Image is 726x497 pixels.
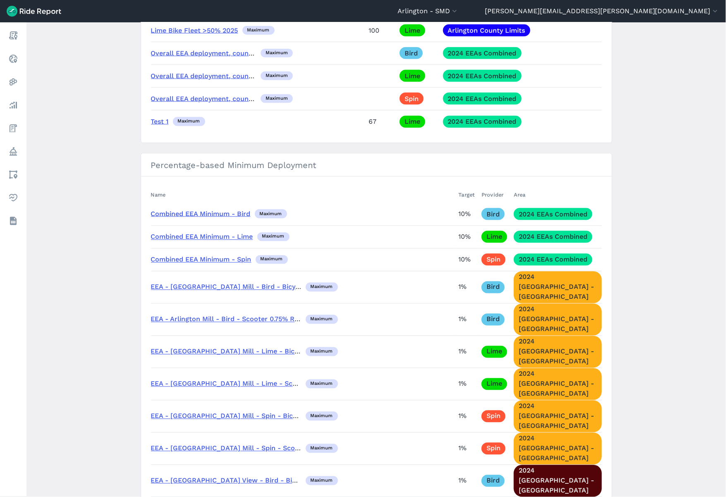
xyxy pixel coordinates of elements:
[306,315,338,324] div: maximum
[455,303,479,336] td: 1%
[455,336,479,368] td: 1%
[6,214,21,228] a: Datasets
[455,400,479,432] td: 1%
[443,47,522,59] a: 2024 EEAs Combined
[443,93,522,105] a: 2024 EEAs Combined
[400,24,425,36] a: Lime
[151,49,269,57] a: Overall EEA deployment, count, Bird
[6,144,21,159] a: Policy
[482,411,506,423] a: Spin
[514,401,602,432] a: 2024 [GEOGRAPHIC_DATA] - [GEOGRAPHIC_DATA]
[306,444,338,453] div: maximum
[261,94,293,103] div: maximum
[6,167,21,182] a: Areas
[482,208,505,220] a: Bird
[261,49,293,58] div: maximum
[482,443,506,455] a: Spin
[482,346,507,358] a: Lime
[6,74,21,89] a: Heatmaps
[478,187,510,203] th: Provider
[400,116,425,128] a: Lime
[455,187,479,203] th: Target
[6,121,21,136] a: Fees
[141,154,612,177] h3: Percentage-based Minimum Deployment
[455,432,479,465] td: 1%
[151,315,303,323] a: EEA - Arlington Mill - Bird - Scooter 0.75% Req
[306,347,338,356] div: maximum
[151,187,455,203] th: Name
[514,271,602,303] a: 2024 [GEOGRAPHIC_DATA] - [GEOGRAPHIC_DATA]
[400,70,425,82] a: Lime
[151,210,251,218] a: Combined EEA Minimum - Bird
[306,283,338,292] div: maximum
[455,203,479,226] td: 10%
[242,26,275,35] div: maximum
[151,26,238,34] a: Lime Bike Fleet >50% 2025
[510,187,602,203] th: Area
[514,465,602,497] a: 2024 [GEOGRAPHIC_DATA] - [GEOGRAPHIC_DATA]
[6,51,21,66] a: Realtime
[151,233,253,241] a: Combined EEA Minimum - Lime
[443,70,522,82] a: 2024 EEAs Combined
[514,368,602,400] a: 2024 [GEOGRAPHIC_DATA] - [GEOGRAPHIC_DATA]
[151,348,343,355] a: EEA - [GEOGRAPHIC_DATA] Mill - Lime - Bicycle 0.75% Req
[398,6,459,16] button: Arlington - SMD
[514,304,602,336] a: 2024 [GEOGRAPHIC_DATA] - [GEOGRAPHIC_DATA]
[514,254,592,266] a: 2024 EEAs Combined
[485,6,719,16] button: [PERSON_NAME][EMAIL_ADDRESS][PERSON_NAME][DOMAIN_NAME]
[6,28,21,43] a: Report
[151,412,341,420] a: EEA - [GEOGRAPHIC_DATA] Mill - Spin - Bicycle 0.75% Req
[151,380,345,388] a: EEA - [GEOGRAPHIC_DATA] Mill - Lime - Scooter 0.75% Req
[455,248,479,271] td: 10%
[7,6,61,17] img: Ride Report
[306,379,338,389] div: maximum
[257,233,290,242] div: maximum
[400,47,423,59] a: Bird
[6,190,21,205] a: Health
[151,444,344,452] a: EEA - [GEOGRAPHIC_DATA] Mill - Spin - Scooter 0.75% Req
[455,368,479,400] td: 1%
[366,110,396,133] td: 67
[261,72,293,81] div: maximum
[455,465,479,497] td: 1%
[482,475,505,487] a: Bird
[482,281,505,293] a: Bird
[366,19,396,42] td: 100
[514,336,602,368] a: 2024 [GEOGRAPHIC_DATA] - [GEOGRAPHIC_DATA]
[514,433,602,465] a: 2024 [GEOGRAPHIC_DATA] - [GEOGRAPHIC_DATA]
[443,24,530,36] a: Arlington County Limits
[455,226,479,248] td: 10%
[256,255,288,264] div: maximum
[306,476,338,485] div: maximum
[255,209,287,218] div: maximum
[455,271,479,303] td: 1%
[151,477,344,485] a: EEA - [GEOGRAPHIC_DATA] View - Bird - Bicycle 0.75% Req
[151,256,252,264] a: Combined EEA Minimum - Spin
[443,116,522,128] a: 2024 EEAs Combined
[151,283,340,291] a: EEA - [GEOGRAPHIC_DATA] Mill - Bird - Bicycle 0.75% Req
[151,72,271,80] a: Overall EEA deployment, count, Lime
[514,208,592,220] a: 2024 EEAs Combined
[400,93,424,105] a: Spin
[151,95,270,103] a: Overall EEA deployment, count, Spin
[514,231,592,243] a: 2024 EEAs Combined
[306,412,338,421] div: maximum
[173,117,205,126] div: maximum
[482,314,505,326] a: Bird
[482,231,507,243] a: Lime
[6,98,21,113] a: Analyze
[482,378,507,390] a: Lime
[151,118,169,125] a: Test 1
[482,254,506,266] a: Spin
